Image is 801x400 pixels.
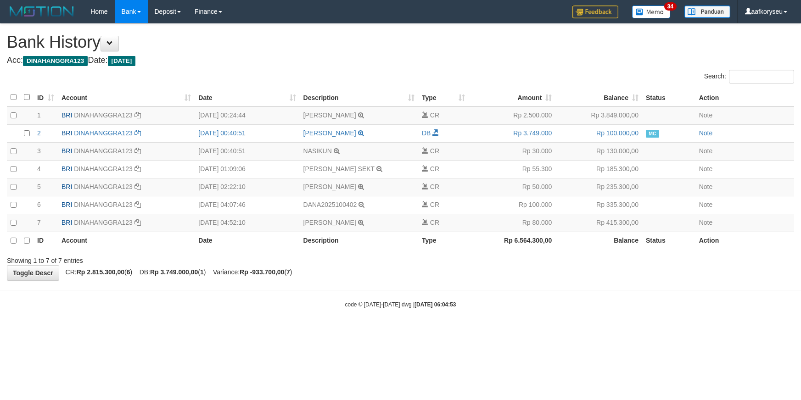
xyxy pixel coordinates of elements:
th: Date: activate to sort column ascending [195,89,299,106]
span: CR [430,165,439,172]
strong: 1 [200,268,204,276]
strong: 7 [286,268,290,276]
a: Note [699,219,713,226]
span: BRI [62,201,72,208]
h1: Bank History [7,33,794,51]
span: CR: ( ) DB: ( ) Variance: ( ) [61,268,292,276]
th: Account [58,232,195,250]
div: Showing 1 to 7 of 7 entries [7,252,327,265]
span: 3 [37,147,41,155]
strong: Rp 3.749.000,00 [150,268,198,276]
span: 1 [37,111,41,119]
th: Status [642,89,695,106]
th: Type [418,232,469,250]
a: Note [699,129,713,137]
th: Amount: activate to sort column ascending [469,89,556,106]
a: [PERSON_NAME] [303,219,356,226]
th: Description [300,232,418,250]
td: Rp 55.300 [469,160,556,178]
a: DINAHANGGRA123 [74,201,133,208]
span: 2 [37,129,41,137]
td: [DATE] 00:40:51 [195,142,299,160]
span: BRI [62,183,72,190]
td: [DATE] 00:24:44 [195,106,299,125]
span: BRI [62,147,72,155]
th: Action [695,232,794,250]
a: Copy DINAHANGGRA123 to clipboard [134,201,141,208]
span: [DATE] [108,56,136,66]
small: code © [DATE]-[DATE] dwg | [345,301,456,308]
a: NASIKUN [303,147,332,155]
td: [DATE] 02:22:10 [195,178,299,196]
span: DINAHANGGRA123 [23,56,88,66]
td: Rp 50.000 [469,178,556,196]
span: 34 [664,2,677,11]
img: panduan.png [684,6,730,18]
label: Search: [704,70,794,83]
td: Rp 185.300,00 [555,160,642,178]
img: MOTION_logo.png [7,5,77,18]
a: Note [699,183,713,190]
td: Rp 80.000 [469,214,556,232]
a: Copy DINAHANGGRA123 to clipboard [134,147,141,155]
img: Button%20Memo.svg [632,6,671,18]
h4: Acc: Date: [7,56,794,65]
a: [PERSON_NAME] [303,183,356,190]
a: DINAHANGGRA123 [74,219,133,226]
th: Balance: activate to sort column ascending [555,89,642,106]
a: DANA2025100402 [303,201,357,208]
a: Note [699,147,713,155]
strong: Rp 2.815.300,00 [77,268,124,276]
td: [DATE] 04:52:10 [195,214,299,232]
th: Action [695,89,794,106]
a: Note [699,201,713,208]
a: Copy DINAHANGGRA123 to clipboard [134,183,141,190]
a: Copy DINAHANGGRA123 to clipboard [134,129,141,137]
th: Description: activate to sort column ascending [300,89,418,106]
a: [PERSON_NAME] SEKT [303,165,375,172]
a: DINAHANGGRA123 [74,147,133,155]
td: [DATE] 01:09:06 [195,160,299,178]
td: Rp 235.300,00 [555,178,642,196]
span: 4 [37,165,41,172]
td: Rp 415.300,00 [555,214,642,232]
th: Type: activate to sort column ascending [418,89,469,106]
td: Rp 3.749.000 [469,124,556,142]
span: 5 [37,183,41,190]
strong: Rp 6.564.300,00 [504,237,552,244]
input: Search: [729,70,794,83]
a: Toggle Descr [7,265,59,281]
span: DB [422,129,431,137]
a: Note [699,165,713,172]
strong: 6 [127,268,130,276]
a: Copy DINAHANGGRA123 to clipboard [134,219,141,226]
span: CR [430,201,439,208]
th: Status [642,232,695,250]
td: Rp 30.000 [469,142,556,160]
a: DINAHANGGRA123 [74,183,133,190]
img: Feedback.jpg [572,6,618,18]
td: [DATE] 00:40:51 [195,124,299,142]
strong: [DATE] 06:04:53 [415,301,456,308]
span: CR [430,147,439,155]
td: [DATE] 04:07:46 [195,196,299,214]
th: ID: activate to sort column ascending [34,89,58,106]
span: BRI [62,219,72,226]
a: Copy DINAHANGGRA123 to clipboard [134,111,141,119]
a: DINAHANGGRA123 [74,111,133,119]
span: BRI [62,129,72,137]
a: Note [699,111,713,119]
td: Rp 335.300,00 [555,196,642,214]
th: Date [195,232,299,250]
span: BRI [62,111,72,119]
span: Manually Checked by: aafGavi [646,130,659,138]
a: [PERSON_NAME] [303,111,356,119]
td: Rp 130.000,00 [555,142,642,160]
strong: Rp -933.700,00 [240,268,284,276]
span: BRI [62,165,72,172]
th: Balance [555,232,642,250]
a: DINAHANGGRA123 [74,165,133,172]
span: CR [430,111,439,119]
td: Rp 100.000,00 [555,124,642,142]
a: [PERSON_NAME] [303,129,356,137]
